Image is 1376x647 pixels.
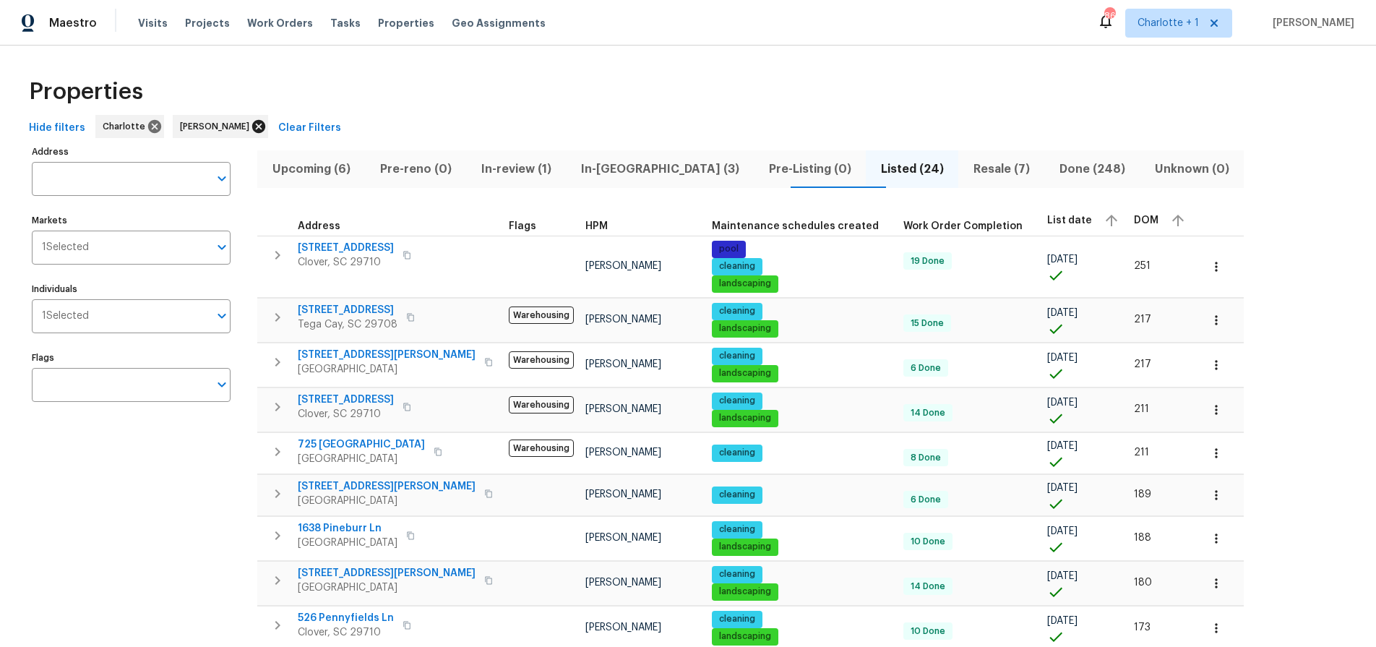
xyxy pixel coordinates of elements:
[49,16,97,30] span: Maestro
[29,85,143,99] span: Properties
[298,566,476,580] span: [STREET_ADDRESS][PERSON_NAME]
[185,16,230,30] span: Projects
[713,412,777,424] span: landscaping
[1047,353,1078,363] span: [DATE]
[138,16,168,30] span: Visits
[713,489,761,501] span: cleaning
[23,115,91,142] button: Hide filters
[298,452,425,466] span: [GEOGRAPHIC_DATA]
[585,314,661,325] span: [PERSON_NAME]
[374,159,457,179] span: Pre-reno (0)
[905,255,950,267] span: 19 Done
[247,16,313,30] span: Work Orders
[967,159,1036,179] span: Resale (7)
[1148,159,1235,179] span: Unknown (0)
[1104,9,1114,23] div: 86
[32,147,231,156] label: Address
[452,16,546,30] span: Geo Assignments
[212,237,232,257] button: Open
[713,350,761,362] span: cleaning
[32,285,231,293] label: Individuals
[713,523,761,536] span: cleaning
[509,221,536,231] span: Flags
[1047,398,1078,408] span: [DATE]
[905,536,951,548] span: 10 Done
[475,159,557,179] span: In-review (1)
[905,494,947,506] span: 6 Done
[298,407,394,421] span: Clover, SC 29710
[1134,404,1149,414] span: 211
[509,307,574,324] span: Warehousing
[32,354,231,362] label: Flags
[905,452,947,464] span: 8 Done
[298,255,394,270] span: Clover, SC 29710
[1047,483,1078,493] span: [DATE]
[585,359,661,369] span: [PERSON_NAME]
[713,260,761,273] span: cleaning
[509,351,574,369] span: Warehousing
[272,115,347,142] button: Clear Filters
[103,119,151,134] span: Charlotte
[1134,578,1152,588] span: 180
[585,447,661,458] span: [PERSON_NAME]
[298,362,476,377] span: [GEOGRAPHIC_DATA]
[1047,308,1078,318] span: [DATE]
[1047,526,1078,536] span: [DATE]
[298,521,397,536] span: 1638 Pineburr Ln
[212,306,232,326] button: Open
[1138,16,1199,30] span: Charlotte + 1
[42,241,89,254] span: 1 Selected
[1134,261,1151,271] span: 251
[298,611,394,625] span: 526 Pennyfields Ln
[713,278,777,290] span: landscaping
[712,221,879,231] span: Maintenance schedules created
[1053,159,1131,179] span: Done (248)
[298,303,397,317] span: [STREET_ADDRESS]
[713,305,761,317] span: cleaning
[903,221,1023,231] span: Work Order Completion
[278,119,341,137] span: Clear Filters
[575,159,745,179] span: In-[GEOGRAPHIC_DATA] (3)
[713,586,777,598] span: landscaping
[713,243,744,255] span: pool
[713,322,777,335] span: landscaping
[298,241,394,255] span: [STREET_ADDRESS]
[1134,314,1151,325] span: 217
[713,367,777,380] span: landscaping
[298,221,340,231] span: Address
[212,168,232,189] button: Open
[1134,622,1151,633] span: 173
[585,622,661,633] span: [PERSON_NAME]
[1134,359,1151,369] span: 217
[585,533,661,543] span: [PERSON_NAME]
[330,18,361,28] span: Tasks
[585,489,661,500] span: [PERSON_NAME]
[713,395,761,407] span: cleaning
[1047,215,1092,226] span: List date
[585,578,661,588] span: [PERSON_NAME]
[29,119,85,137] span: Hide filters
[905,362,947,374] span: 6 Done
[874,159,950,179] span: Listed (24)
[42,310,89,322] span: 1 Selected
[713,613,761,625] span: cleaning
[173,115,268,138] div: [PERSON_NAME]
[1134,489,1151,500] span: 189
[509,440,574,457] span: Warehousing
[1134,215,1158,226] span: DOM
[298,580,476,595] span: [GEOGRAPHIC_DATA]
[905,580,951,593] span: 14 Done
[378,16,434,30] span: Properties
[585,404,661,414] span: [PERSON_NAME]
[905,317,950,330] span: 15 Done
[905,407,951,419] span: 14 Done
[298,479,476,494] span: [STREET_ADDRESS][PERSON_NAME]
[298,437,425,452] span: 725 [GEOGRAPHIC_DATA]
[713,568,761,580] span: cleaning
[298,536,397,550] span: [GEOGRAPHIC_DATA]
[1134,447,1149,458] span: 211
[298,317,397,332] span: Tega Cay, SC 29708
[298,625,394,640] span: Clover, SC 29710
[905,625,951,638] span: 10 Done
[1047,616,1078,626] span: [DATE]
